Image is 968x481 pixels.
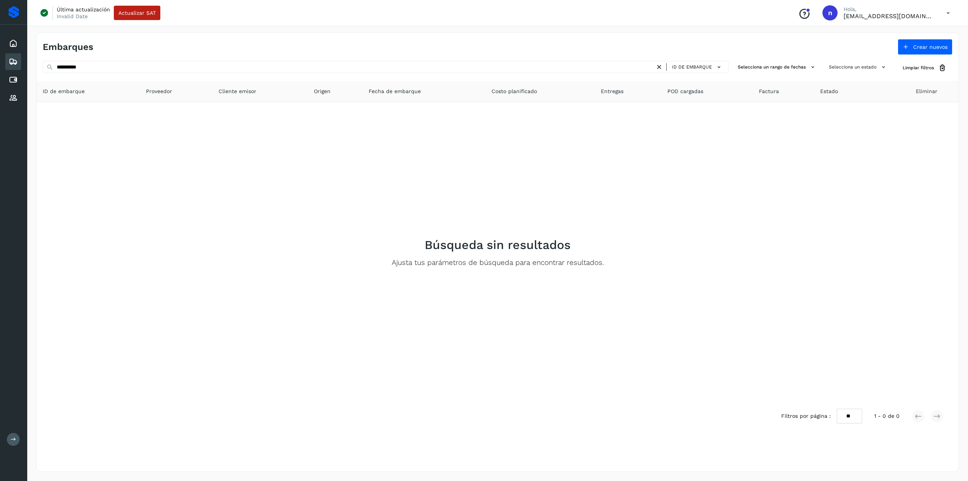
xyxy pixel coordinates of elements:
[820,87,838,95] span: Estado
[898,39,952,55] button: Crear nuevos
[219,87,256,95] span: Cliente emisor
[759,87,779,95] span: Factura
[670,62,725,73] button: ID de embarque
[5,90,21,106] div: Proveedores
[425,238,571,252] h2: Búsqueda sin resultados
[5,53,21,70] div: Embarques
[874,412,900,420] span: 1 - 0 de 0
[146,87,172,95] span: Proveedor
[916,87,937,95] span: Eliminar
[369,87,421,95] span: Fecha de embarque
[844,6,934,12] p: Hola,
[57,13,88,20] p: Invalid Date
[314,87,330,95] span: Origen
[913,44,948,50] span: Crear nuevos
[781,412,831,420] span: Filtros por página :
[826,61,890,73] button: Selecciona un estado
[392,258,604,267] p: Ajusta tus parámetros de búsqueda para encontrar resultados.
[114,6,160,20] button: Actualizar SAT
[903,64,934,71] span: Limpiar filtros
[601,87,624,95] span: Entregas
[43,42,93,53] h4: Embarques
[735,61,820,73] button: Selecciona un rango de fechas
[118,10,156,16] span: Actualizar SAT
[492,87,537,95] span: Costo planificado
[57,6,110,13] p: Última actualización
[844,12,934,20] p: niagara+prod@solvento.mx
[43,87,85,95] span: ID de embarque
[5,35,21,52] div: Inicio
[667,87,703,95] span: POD cargadas
[5,72,21,88] div: Cuentas por pagar
[672,64,712,70] span: ID de embarque
[897,61,952,75] button: Limpiar filtros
